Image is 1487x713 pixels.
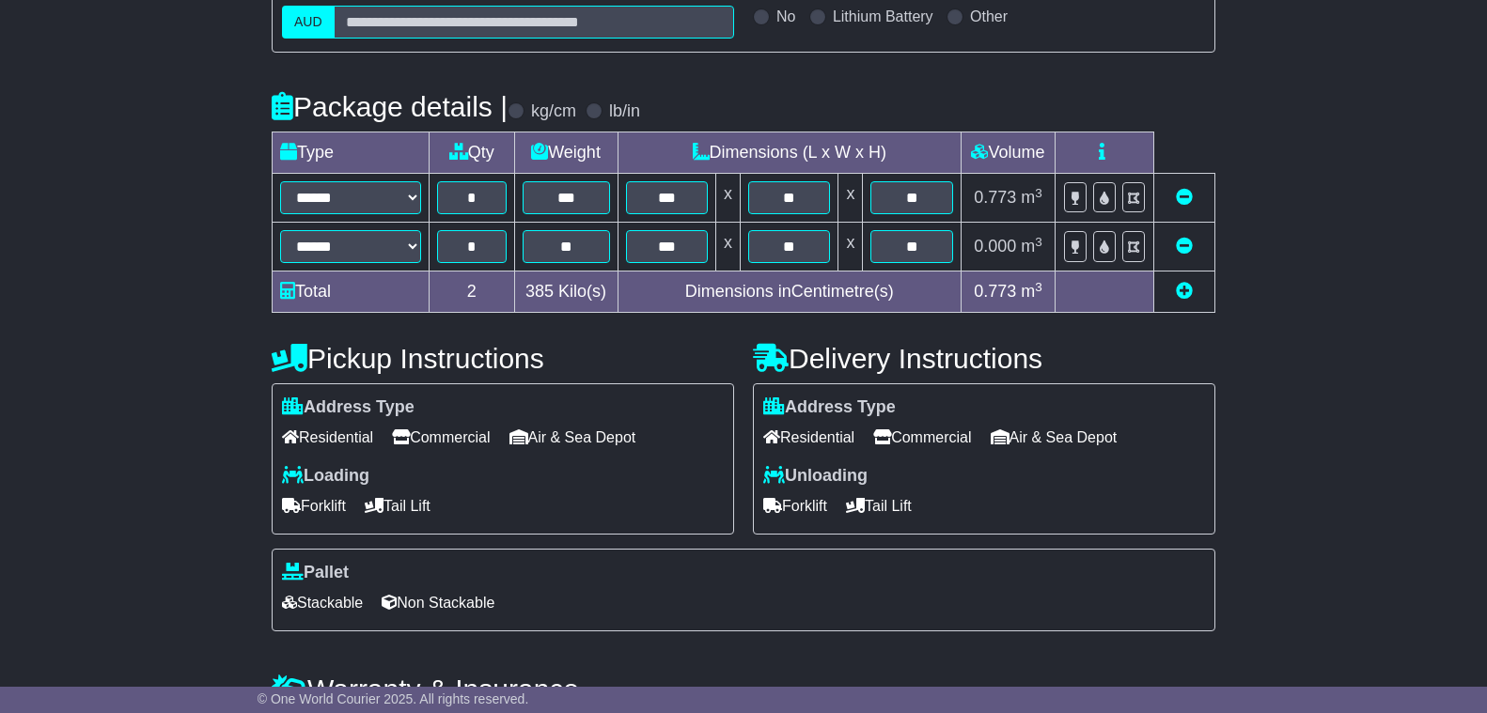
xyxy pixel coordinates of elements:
[272,343,734,374] h4: Pickup Instructions
[716,223,741,271] td: x
[365,491,430,520] span: Tail Lift
[392,423,490,452] span: Commercial
[974,237,1016,256] span: 0.000
[1035,235,1042,249] sup: 3
[282,466,369,487] label: Loading
[525,282,554,301] span: 385
[258,691,529,706] span: © One World Courier 2025. All rights reserved.
[272,674,1215,705] h4: Warranty & Insurance
[273,132,430,174] td: Type
[514,132,618,174] td: Weight
[763,491,827,520] span: Forklift
[763,423,854,452] span: Residential
[282,588,363,617] span: Stackable
[509,423,636,452] span: Air & Sea Depot
[282,397,415,418] label: Address Type
[1021,237,1042,256] span: m
[430,132,515,174] td: Qty
[382,588,494,617] span: Non Stackable
[618,132,961,174] td: Dimensions (L x W x H)
[618,271,961,313] td: Dimensions in Centimetre(s)
[1176,237,1193,256] a: Remove this item
[833,8,933,25] label: Lithium Battery
[1021,282,1042,301] span: m
[609,101,640,122] label: lb/in
[763,466,868,487] label: Unloading
[1176,282,1193,301] a: Add new item
[272,91,508,122] h4: Package details |
[753,343,1215,374] h4: Delivery Instructions
[430,271,515,313] td: 2
[961,132,1055,174] td: Volume
[1021,188,1042,207] span: m
[282,423,373,452] span: Residential
[991,423,1118,452] span: Air & Sea Depot
[1176,188,1193,207] a: Remove this item
[873,423,971,452] span: Commercial
[974,282,1016,301] span: 0.773
[716,174,741,223] td: x
[282,491,346,520] span: Forklift
[776,8,795,25] label: No
[763,397,896,418] label: Address Type
[531,101,576,122] label: kg/cm
[514,271,618,313] td: Kilo(s)
[838,174,863,223] td: x
[970,8,1008,25] label: Other
[838,223,863,271] td: x
[282,563,349,583] label: Pallet
[974,188,1016,207] span: 0.773
[1035,280,1042,294] sup: 3
[846,491,912,520] span: Tail Lift
[273,271,430,313] td: Total
[282,6,335,39] label: AUD
[1035,186,1042,200] sup: 3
